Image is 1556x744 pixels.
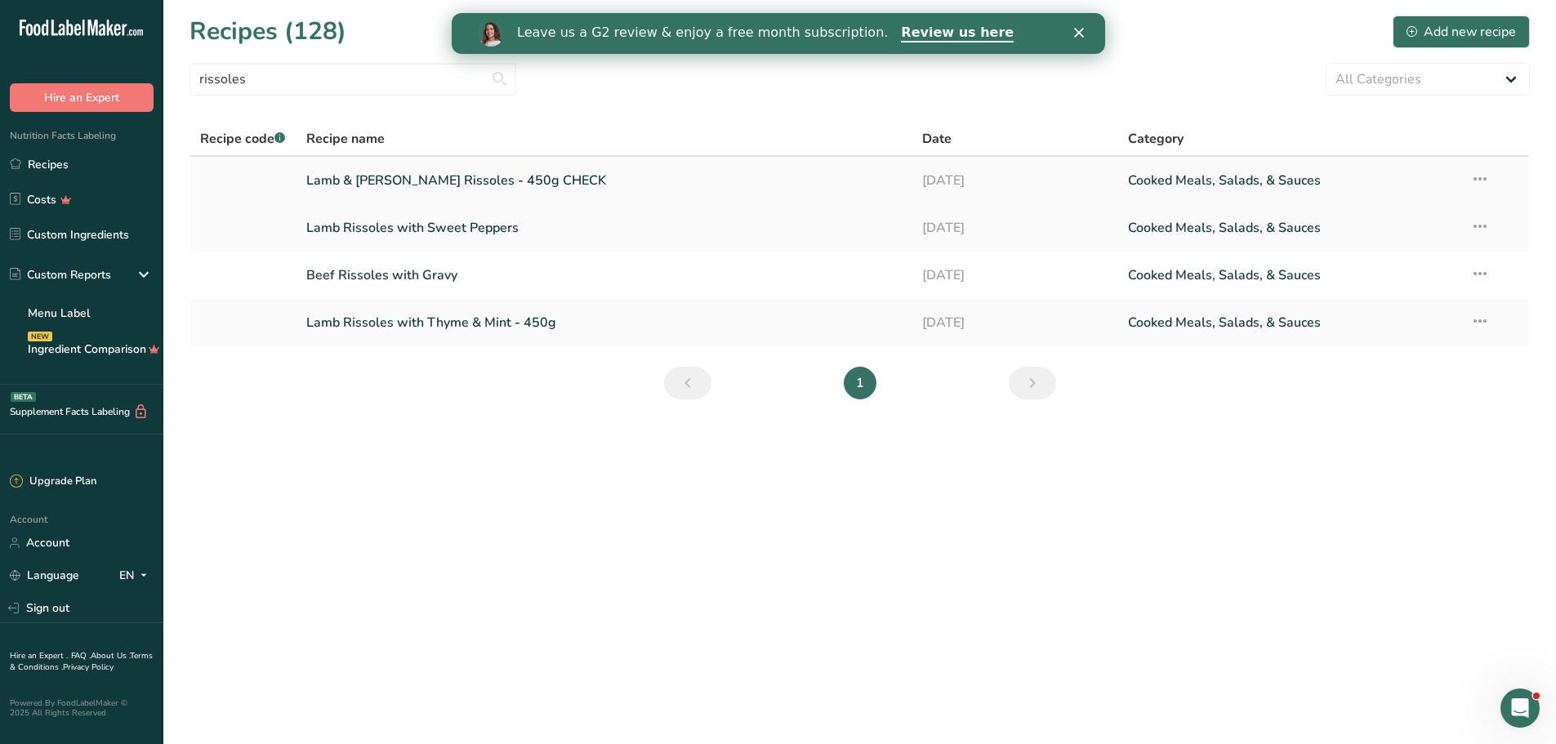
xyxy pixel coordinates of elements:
[306,211,903,245] a: Lamb Rissoles with Sweet Peppers
[189,13,346,50] h1: Recipes (128)
[922,305,1108,340] a: [DATE]
[1009,367,1056,399] a: Next page
[10,650,153,673] a: Terms & Conditions .
[922,211,1108,245] a: [DATE]
[10,650,68,662] a: Hire an Expert .
[306,258,903,292] a: Beef Rissoles with Gravy
[10,266,111,283] div: Custom Reports
[119,566,154,586] div: EN
[306,129,385,149] span: Recipe name
[28,332,52,341] div: NEW
[1128,129,1184,149] span: Category
[1407,22,1516,42] div: Add new recipe
[1393,16,1530,48] button: Add new recipe
[922,129,952,149] span: Date
[10,83,154,112] button: Hire an Expert
[622,15,639,25] div: Close
[664,367,711,399] a: Previous page
[189,63,516,96] input: Search for recipe
[200,130,285,148] span: Recipe code
[922,258,1108,292] a: [DATE]
[10,561,79,590] a: Language
[91,650,130,662] a: About Us .
[10,474,96,490] div: Upgrade Plan
[10,698,154,718] div: Powered By FoodLabelMaker © 2025 All Rights Reserved
[1500,688,1540,728] iframe: Intercom live chat
[11,392,36,402] div: BETA
[63,662,114,673] a: Privacy Policy
[452,13,1105,54] iframe: Intercom live chat banner
[1128,258,1451,292] a: Cooked Meals, Salads, & Sauces
[306,163,903,198] a: Lamb & [PERSON_NAME] Rissoles - 450g CHECK
[1128,163,1451,198] a: Cooked Meals, Salads, & Sauces
[1128,211,1451,245] a: Cooked Meals, Salads, & Sauces
[306,305,903,340] a: Lamb Rissoles with Thyme & Mint - 450g
[71,650,91,662] a: FAQ .
[1128,305,1451,340] a: Cooked Meals, Salads, & Sauces
[922,163,1108,198] a: [DATE]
